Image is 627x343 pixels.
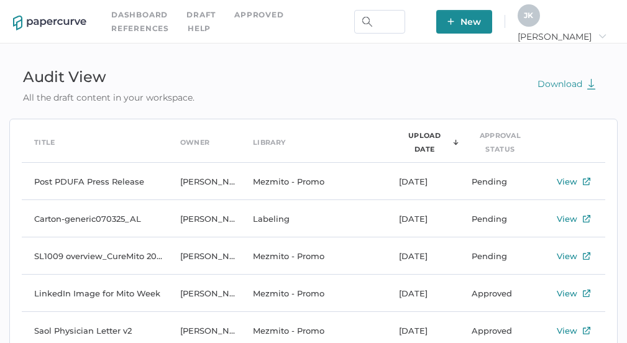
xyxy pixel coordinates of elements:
td: LinkedIn Image for Mito Week [22,275,168,312]
span: [PERSON_NAME] [518,31,606,42]
td: [PERSON_NAME] [168,200,240,237]
img: external-link-icon.7ec190a1.svg [583,327,590,334]
td: Mezmito - Promo [240,163,387,200]
div: Upload Date [399,129,450,156]
i: arrow_right [598,32,606,40]
td: Mezmito - Promo [240,275,387,312]
a: Draft [186,8,216,22]
img: sorting-arrow-down.c3f0a1d0.svg [453,139,459,145]
span: New [447,10,481,34]
td: Post PDUFA Press Release [22,163,168,200]
a: Approved [234,8,283,22]
div: View [557,286,577,301]
td: [PERSON_NAME] [168,163,240,200]
input: Search Workspace [354,10,405,34]
div: Title [34,135,55,149]
td: [DATE] [387,275,459,312]
img: external-link-icon.7ec190a1.svg [583,252,590,260]
td: Pending [459,200,532,237]
td: Pending [459,163,532,200]
span: Download [538,78,596,89]
button: Download [525,72,608,96]
td: [DATE] [387,163,459,200]
td: Carton-generic070325_AL [22,200,168,237]
div: View [557,249,577,263]
td: Mezmito - Promo [240,237,387,275]
button: New [436,10,492,34]
span: J K [524,11,533,20]
img: plus-white.e19ec114.svg [447,18,454,25]
a: References [111,22,169,35]
div: View [557,174,577,189]
div: Audit View [9,63,208,91]
div: All the draft content in your workspace. [9,91,208,104]
div: View [557,211,577,226]
td: [PERSON_NAME] [168,237,240,275]
img: search.bf03fe8b.svg [362,17,372,27]
div: Approval Status [472,129,528,156]
img: download-green.2f70a7b3.svg [587,78,596,89]
div: help [188,22,211,35]
td: [DATE] [387,200,459,237]
img: external-link-icon.7ec190a1.svg [583,215,590,222]
td: [DATE] [387,237,459,275]
td: Pending [459,237,532,275]
td: Labeling [240,200,387,237]
td: Approved [459,275,532,312]
td: SL1009 overview_CureMito 2025 congress_for PRC [22,237,168,275]
a: Dashboard [111,8,168,22]
div: Library [253,135,285,149]
img: external-link-icon.7ec190a1.svg [583,178,590,185]
img: papercurve-logo-colour.7244d18c.svg [13,16,86,30]
div: View [557,323,577,338]
div: Owner [180,135,210,149]
img: external-link-icon.7ec190a1.svg [583,290,590,297]
td: [PERSON_NAME] [168,275,240,312]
